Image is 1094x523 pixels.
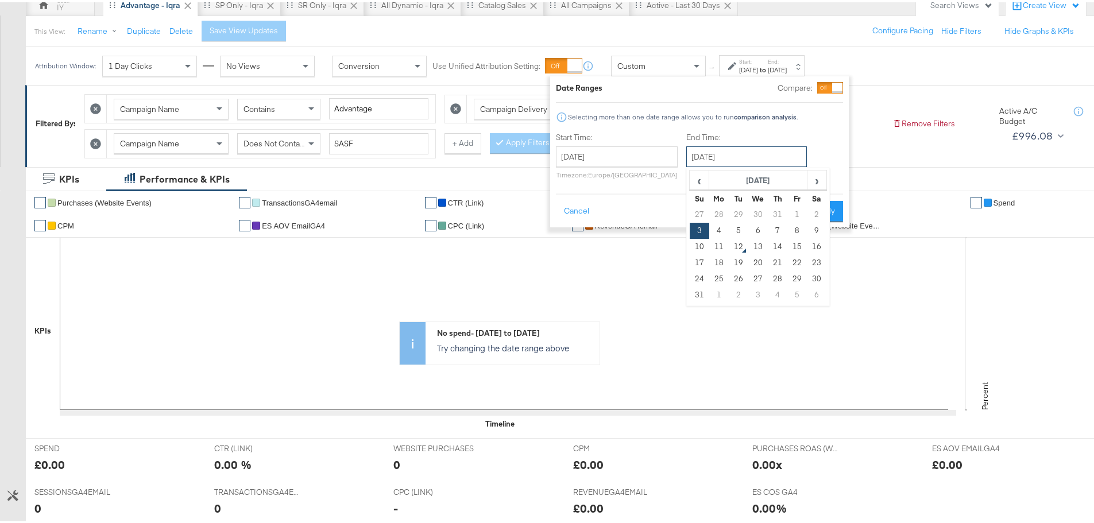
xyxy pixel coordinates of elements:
[709,269,729,285] td: 25
[768,285,787,301] td: 4
[393,498,398,514] div: -
[808,169,826,187] span: ›
[329,96,428,117] input: Enter a search term
[556,199,597,219] button: Cancel
[729,188,748,204] th: Tu
[892,116,955,127] button: Remove Filters
[556,130,678,141] label: Start Time:
[393,485,480,495] span: CPC (LINK)
[120,136,179,146] span: Campaign Name
[1012,125,1053,142] div: £996.08
[425,195,436,206] a: ✔
[243,136,306,146] span: Does Not Contain
[59,171,79,184] div: KPIs
[690,237,709,253] td: 10
[34,25,65,34] div: This View:
[214,454,252,471] div: 0.00 %
[807,237,826,253] td: 16
[690,204,709,220] td: 27
[768,220,787,237] td: 7
[34,441,121,452] span: SPEND
[707,64,718,68] span: ↑
[932,441,1018,452] span: ES AOV EMAILGA4
[787,253,807,269] td: 22
[140,171,230,184] div: Performance & KPIs
[573,498,604,514] div: £0.00
[729,204,748,220] td: 29
[758,63,768,72] strong: to
[214,485,300,495] span: TRANSACTIONSGA4EMAIL
[768,56,787,63] label: End:
[573,485,659,495] span: REVENUEGA4EMAIL
[748,253,768,269] td: 20
[686,130,811,141] label: End Time:
[807,269,826,285] td: 30
[127,24,161,34] button: Duplicate
[752,498,787,514] div: 0.00%
[787,188,807,204] th: Fr
[807,220,826,237] td: 9
[239,195,250,206] a: ✔
[214,441,300,452] span: CTR (LINK)
[729,220,748,237] td: 5
[573,454,604,471] div: £0.00
[690,220,709,237] td: 3
[752,441,838,452] span: PURCHASES ROAS (WEBSITE EVENTS)
[262,196,337,205] span: TransactionsGA4email
[739,56,758,63] label: Start:
[448,196,484,205] span: CTR (Link)
[120,102,179,112] span: Campaign Name
[768,253,787,269] td: 21
[444,131,481,152] button: + Add
[709,237,729,253] td: 11
[338,59,380,69] span: Conversion
[556,168,678,177] p: Timezone: Europe/[GEOGRAPHIC_DATA]
[748,269,768,285] td: 27
[34,195,46,206] a: ✔
[729,285,748,301] td: 2
[480,102,547,112] span: Campaign Delivery
[748,220,768,237] td: 6
[34,60,96,68] div: Attribution Window:
[425,218,436,229] a: ✔
[787,204,807,220] td: 1
[709,204,729,220] td: 28
[1007,125,1066,143] button: £996.08
[214,498,221,514] div: 0
[807,188,826,204] th: Sa
[752,454,782,471] div: 0.00x
[57,219,74,228] span: CPM
[787,237,807,253] td: 15
[994,196,1015,205] span: Spend
[709,169,807,188] th: [DATE]
[768,188,787,204] th: Th
[239,218,250,229] a: ✔
[393,441,480,452] span: WEBSITE PURCHASES
[807,204,826,220] td: 2
[34,454,65,471] div: £0.00
[999,103,1062,125] div: Active A/C Budget
[69,19,129,40] button: Rename
[573,441,659,452] span: CPM
[787,285,807,301] td: 5
[709,253,729,269] td: 18
[752,485,838,495] span: ES COS GA4
[567,111,798,119] div: Selecting more than one date range allows you to run .
[57,196,152,205] span: Purchases (Website Events)
[729,269,748,285] td: 26
[34,218,46,229] a: ✔
[768,204,787,220] td: 31
[1004,24,1074,34] button: Hide Graphs & KPIs
[437,326,594,336] div: No spend - [DATE] to [DATE]
[169,24,193,34] button: Delete
[768,237,787,253] td: 14
[709,285,729,301] td: 1
[807,253,826,269] td: 23
[734,110,797,119] strong: comparison analysis
[787,220,807,237] td: 8
[778,80,813,91] label: Compare:
[932,454,962,471] div: £0.00
[941,24,981,34] button: Hide Filters
[393,454,400,471] div: 0
[807,285,826,301] td: 6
